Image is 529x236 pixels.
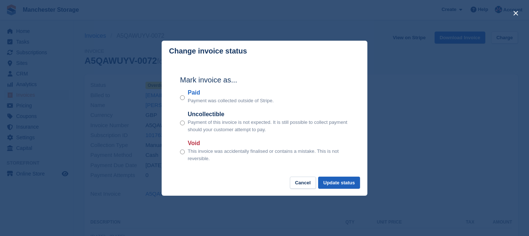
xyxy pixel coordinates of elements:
[188,110,349,119] label: Uncollectible
[510,7,522,19] button: close
[188,119,349,133] p: Payment of this invoice is not expected. It is still possible to collect payment should your cust...
[290,177,316,189] button: Cancel
[318,177,360,189] button: Update status
[188,139,349,148] label: Void
[188,148,349,162] p: This invoice was accidentally finalised or contains a mistake. This is not reversible.
[188,88,274,97] label: Paid
[188,97,274,104] p: Payment was collected outside of Stripe.
[180,74,349,85] h2: Mark invoice as...
[169,47,247,55] p: Change invoice status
